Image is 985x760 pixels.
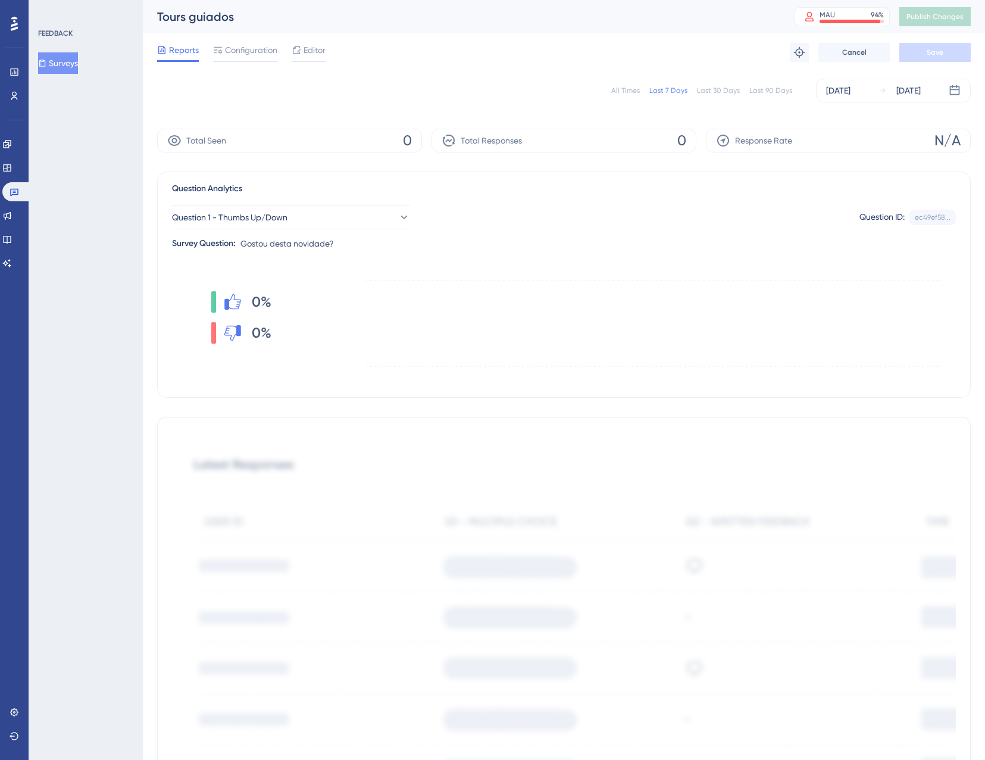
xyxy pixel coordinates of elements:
[252,292,271,312] span: 0%
[818,43,890,62] button: Cancel
[677,131,686,150] span: 0
[169,43,199,57] span: Reports
[896,83,921,98] div: [DATE]
[915,213,950,222] div: ec49ef58...
[927,48,943,57] span: Save
[871,10,884,20] div: 94 %
[820,10,835,20] div: MAU
[172,182,242,196] span: Question Analytics
[735,133,792,148] span: Response Rate
[172,205,410,229] button: Question 1 - Thumbs Up/Down
[899,43,971,62] button: Save
[252,323,271,342] span: 0%
[842,48,867,57] span: Cancel
[649,86,687,95] div: Last 7 Days
[934,131,961,150] span: N/A
[906,12,964,21] span: Publish Changes
[304,43,326,57] span: Editor
[172,236,236,251] div: Survey Question:
[225,43,277,57] span: Configuration
[461,133,522,148] span: Total Responses
[186,133,226,148] span: Total Seen
[403,131,412,150] span: 0
[157,8,765,25] div: Tours guiados
[38,29,73,38] div: FEEDBACK
[240,236,334,251] span: Gostou desta novidade?
[749,86,792,95] div: Last 90 Days
[611,86,640,95] div: All Times
[899,7,971,26] button: Publish Changes
[38,52,78,74] button: Surveys
[859,210,905,225] div: Question ID:
[172,210,287,225] span: Question 1 - Thumbs Up/Down
[826,83,850,98] div: [DATE]
[697,86,740,95] div: Last 30 Days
